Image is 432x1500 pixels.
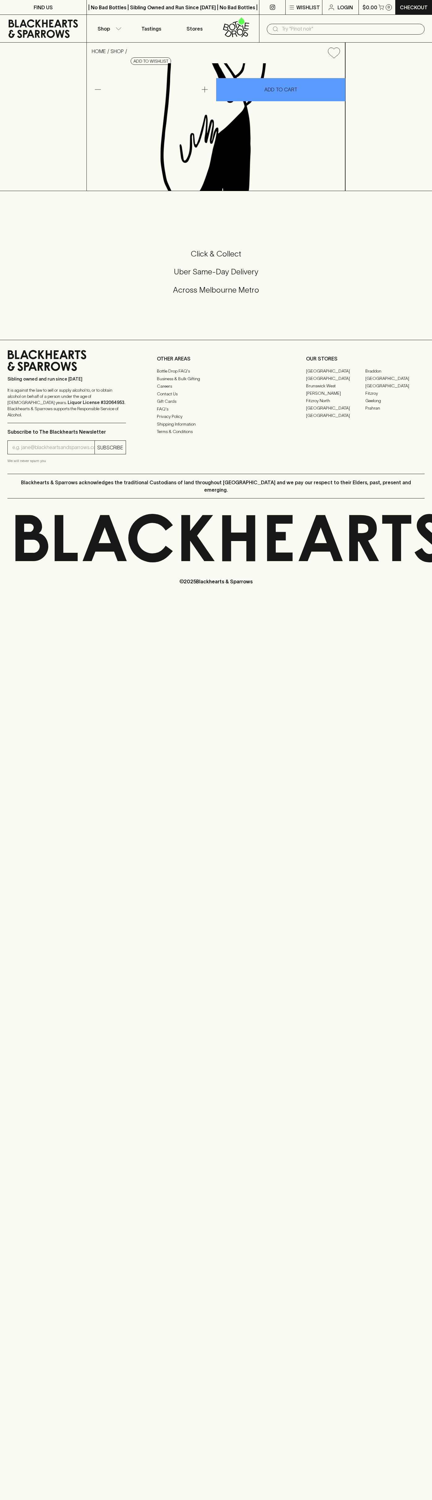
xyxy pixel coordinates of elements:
h5: Click & Collect [7,249,425,259]
p: Sibling owned and run since [DATE] [7,376,126,382]
a: [PERSON_NAME] [306,390,365,397]
p: SUBSCRIBE [97,444,123,451]
img: The Season of Seltzer Pack [87,63,345,191]
p: FIND US [34,4,53,11]
p: We will never spam you [7,458,126,464]
p: OUR STORES [306,355,425,362]
a: Shipping Information [157,420,275,428]
a: Tastings [130,15,173,42]
a: [GEOGRAPHIC_DATA] [365,375,425,382]
p: Blackhearts & Sparrows acknowledges the traditional Custodians of land throughout [GEOGRAPHIC_DAT... [12,479,420,494]
a: [GEOGRAPHIC_DATA] [365,382,425,390]
p: Stores [187,25,203,32]
h5: Across Melbourne Metro [7,285,425,295]
p: ADD TO CART [264,86,297,93]
a: [GEOGRAPHIC_DATA] [306,412,365,419]
button: Add to wishlist [131,57,171,65]
p: Shop [98,25,110,32]
strong: Liquor License #32064953 [68,400,124,405]
a: Fitzroy [365,390,425,397]
button: Shop [87,15,130,42]
a: HOME [92,48,106,54]
a: Careers [157,383,275,390]
a: Geelong [365,397,425,404]
a: Privacy Policy [157,413,275,420]
p: It is against the law to sell or supply alcohol to, or to obtain alcohol on behalf of a person un... [7,387,126,418]
a: Brunswick West [306,382,365,390]
a: Contact Us [157,390,275,398]
a: Braddon [365,367,425,375]
a: Terms & Conditions [157,428,275,435]
p: Checkout [400,4,428,11]
a: Fitzroy North [306,397,365,404]
a: Bottle Drop FAQ's [157,368,275,375]
p: OTHER AREAS [157,355,275,362]
p: Wishlist [296,4,320,11]
a: Prahran [365,404,425,412]
button: Add to wishlist [325,45,342,61]
p: Login [338,4,353,11]
a: SHOP [111,48,124,54]
p: Tastings [141,25,161,32]
a: [GEOGRAPHIC_DATA] [306,404,365,412]
input: Try "Pinot noir" [282,24,420,34]
a: [GEOGRAPHIC_DATA] [306,367,365,375]
button: SUBSCRIBE [95,441,126,454]
button: ADD TO CART [216,78,345,101]
a: FAQ's [157,405,275,413]
a: Business & Bulk Gifting [157,375,275,382]
div: Call to action block [7,224,425,327]
input: e.g. jane@blackheartsandsparrows.com.au [12,443,94,452]
a: [GEOGRAPHIC_DATA] [306,375,365,382]
p: 0 [388,6,390,9]
a: Stores [173,15,216,42]
p: Subscribe to The Blackhearts Newsletter [7,428,126,435]
h5: Uber Same-Day Delivery [7,267,425,277]
p: $0.00 [363,4,377,11]
a: Gift Cards [157,398,275,405]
